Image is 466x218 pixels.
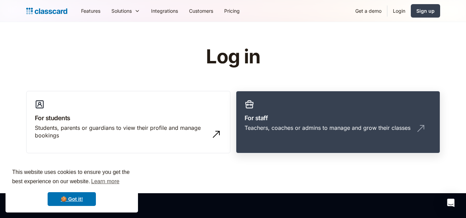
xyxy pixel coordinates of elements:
a: Pricing [219,3,245,19]
div: Solutions [106,3,146,19]
div: Sign up [416,7,435,14]
a: Logo [26,6,67,16]
a: For studentsStudents, parents or guardians to view their profile and manage bookings [26,91,230,154]
h3: For students [35,113,222,123]
a: dismiss cookie message [48,192,96,206]
a: For staffTeachers, coaches or admins to manage and grow their classes [236,91,440,154]
a: Get a demo [350,3,387,19]
div: Open Intercom Messenger [443,195,459,211]
div: Teachers, coaches or admins to manage and grow their classes [245,124,410,132]
a: learn more about cookies [90,176,120,187]
a: Login [387,3,411,19]
a: Features [76,3,106,19]
a: Customers [184,3,219,19]
span: This website uses cookies to ensure you get the best experience on our website. [12,168,131,187]
h3: For staff [245,113,432,123]
a: Sign up [411,4,440,18]
div: Students, parents or guardians to view their profile and manage bookings [35,124,208,139]
a: Integrations [146,3,184,19]
div: Solutions [111,7,132,14]
div: cookieconsent [6,162,138,212]
h1: Log in [123,46,343,68]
